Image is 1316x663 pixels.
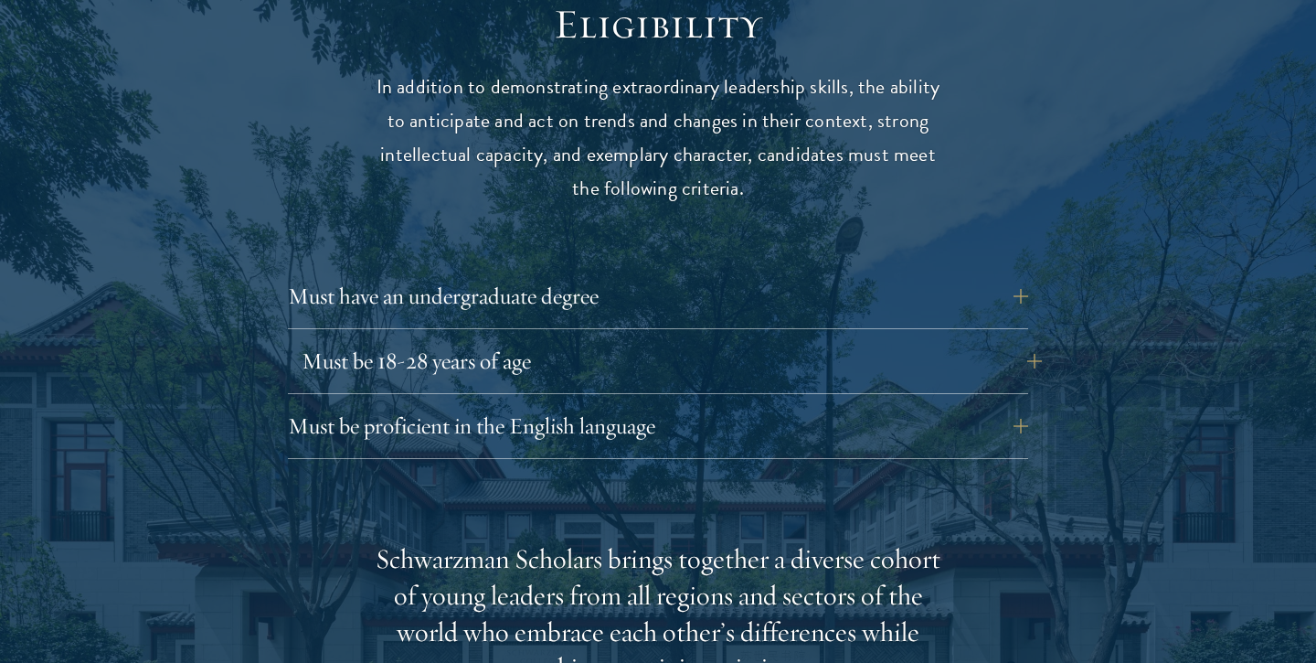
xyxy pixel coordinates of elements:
p: In addition to demonstrating extraordinary leadership skills, the ability to anticipate and act o... [375,70,941,206]
button: Must have an undergraduate degree [288,274,1028,318]
button: Must be proficient in the English language [288,404,1028,448]
button: Must be 18-28 years of age [302,339,1042,383]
